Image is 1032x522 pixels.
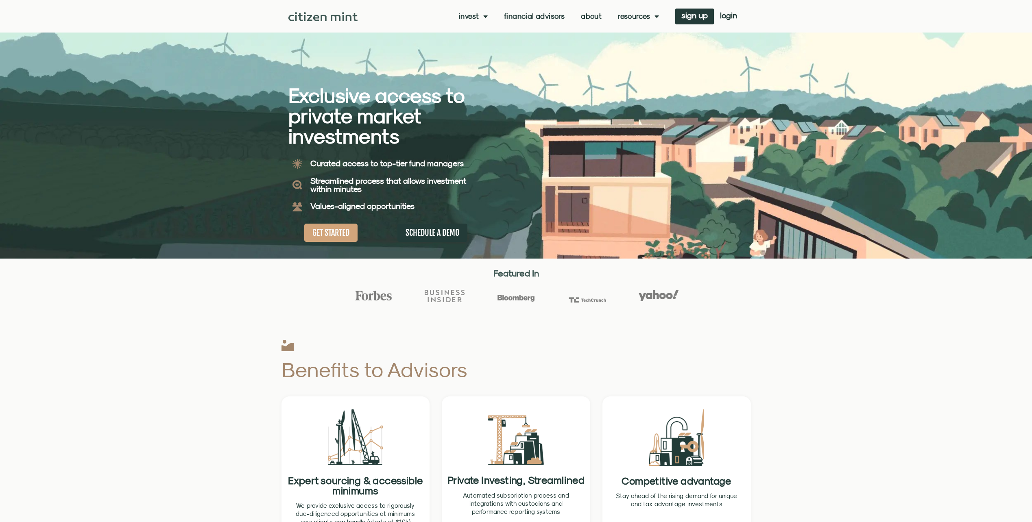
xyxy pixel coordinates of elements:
[459,12,488,20] a: Invest
[310,159,464,168] b: Curated access to top-tier fund managers
[288,12,358,21] img: Citizen Mint
[675,9,714,24] a: sign up
[353,290,393,301] img: Forbes Logo
[714,9,743,24] a: login
[397,224,467,242] a: SCHEDULE A DEMO
[459,12,659,20] nav: Menu
[607,476,746,486] h2: Competitive advantage
[304,224,358,242] a: GET STARTED
[310,176,466,194] b: Streamlined process that allows investment within minutes
[720,13,737,18] span: login
[615,492,738,508] p: Stay ahead of the rising demand for unique and tax advantage investments
[581,12,602,20] a: About
[463,492,569,515] span: Automated subscription process and integrations with custodians and performance reporting systems
[615,492,738,508] div: Page 3
[406,228,459,238] span: SCHEDULE A DEMO
[281,359,589,380] h2: Benefits to Advisors
[310,201,415,211] b: Values-aligned opportunities
[618,12,659,20] a: Resources
[288,85,488,146] h2: Exclusive access to private market investments
[504,12,565,20] a: Financial Advisors
[493,268,539,278] strong: Featured In
[447,475,585,485] h2: Private Investing, Streamlined
[312,228,349,238] span: GET STARTED
[681,13,708,18] span: sign up
[286,475,425,496] h2: Expert sourcing & accessible minimums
